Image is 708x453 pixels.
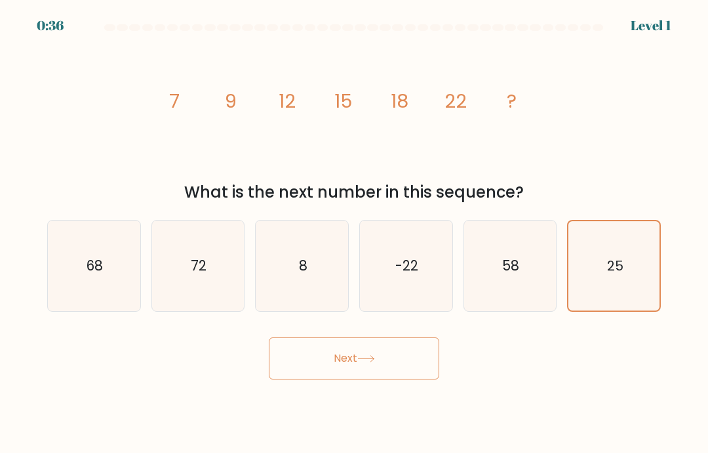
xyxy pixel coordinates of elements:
[507,88,517,114] tspan: ?
[37,16,64,35] div: 0:36
[395,256,418,275] text: -22
[279,88,296,114] tspan: 12
[169,88,180,114] tspan: 7
[269,337,439,379] button: Next
[444,88,467,114] tspan: 22
[334,88,352,114] tspan: 15
[502,256,519,275] text: 58
[631,16,671,35] div: Level 1
[191,256,206,275] text: 72
[55,181,653,204] div: What is the next number in this sequence?
[606,257,623,275] text: 25
[225,88,237,114] tspan: 9
[299,256,307,275] text: 8
[87,256,103,275] text: 68
[391,88,408,114] tspan: 18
